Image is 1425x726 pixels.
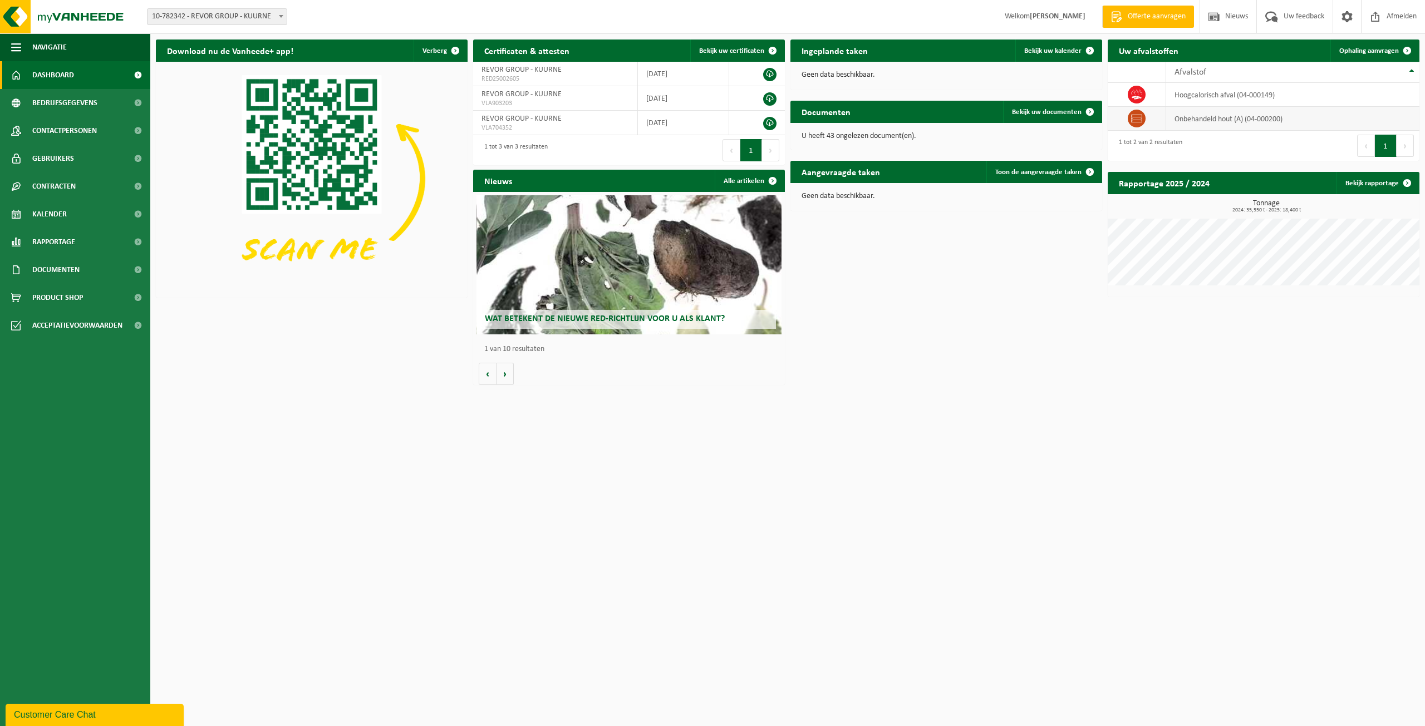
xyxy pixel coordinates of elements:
span: Verberg [422,47,447,55]
span: 10-782342 - REVOR GROUP - KUURNE [148,9,287,24]
span: Navigatie [32,33,67,61]
button: Previous [723,139,740,161]
a: Offerte aanvragen [1102,6,1194,28]
div: 1 tot 3 van 3 resultaten [479,138,548,162]
button: Volgende [497,363,514,385]
span: Bedrijfsgegevens [32,89,97,117]
span: REVOR GROUP - KUURNE [481,66,562,74]
h2: Certificaten & attesten [473,39,581,61]
button: 1 [740,139,762,161]
span: Contracten [32,172,76,200]
td: onbehandeld hout (A) (04-000200) [1166,107,1419,131]
h2: Rapportage 2025 / 2024 [1108,172,1221,194]
span: REVOR GROUP - KUURNE [481,115,562,123]
td: [DATE] [638,62,729,86]
span: RED25002605 [481,75,629,83]
span: Toon de aangevraagde taken [995,169,1082,176]
span: Contactpersonen [32,117,97,145]
h2: Aangevraagde taken [790,161,891,182]
strong: [PERSON_NAME] [1030,12,1085,21]
button: Verberg [414,39,466,62]
div: 1 tot 2 van 2 resultaten [1113,134,1182,158]
span: Ophaling aanvragen [1339,47,1399,55]
span: Kalender [32,200,67,228]
span: Bekijk uw documenten [1012,108,1082,116]
a: Bekijk uw certificaten [690,39,784,62]
td: [DATE] [638,111,729,135]
p: Geen data beschikbaar. [802,71,1091,79]
span: Documenten [32,256,80,284]
a: Alle artikelen [715,170,784,192]
p: U heeft 43 ongelezen document(en). [802,132,1091,140]
iframe: chat widget [6,702,186,726]
h2: Ingeplande taken [790,39,879,61]
span: VLA903203 [481,99,629,108]
h2: Download nu de Vanheede+ app! [156,39,304,61]
img: Download de VHEPlus App [156,62,468,295]
td: hoogcalorisch afval (04-000149) [1166,83,1419,107]
a: Toon de aangevraagde taken [986,161,1101,183]
h3: Tonnage [1113,200,1419,213]
td: [DATE] [638,86,729,111]
span: VLA704352 [481,124,629,132]
span: Product Shop [32,284,83,312]
span: Wat betekent de nieuwe RED-richtlijn voor u als klant? [485,314,725,323]
p: Geen data beschikbaar. [802,192,1091,200]
span: REVOR GROUP - KUURNE [481,90,562,98]
p: 1 van 10 resultaten [484,345,779,353]
span: Offerte aanvragen [1125,11,1188,22]
h2: Nieuws [473,170,523,191]
span: 10-782342 - REVOR GROUP - KUURNE [147,8,287,25]
a: Bekijk uw documenten [1003,101,1101,123]
h2: Uw afvalstoffen [1108,39,1190,61]
a: Ophaling aanvragen [1330,39,1418,62]
button: Vorige [479,363,497,385]
button: 1 [1375,135,1397,157]
span: Bekijk uw certificaten [699,47,764,55]
span: Acceptatievoorwaarden [32,312,122,339]
span: Gebruikers [32,145,74,172]
a: Wat betekent de nieuwe RED-richtlijn voor u als klant? [476,195,782,334]
a: Bekijk rapportage [1336,172,1418,194]
span: Dashboard [32,61,74,89]
span: Rapportage [32,228,75,256]
span: 2024: 35,550 t - 2025: 18,400 t [1113,208,1419,213]
a: Bekijk uw kalender [1015,39,1101,62]
button: Next [762,139,779,161]
h2: Documenten [790,101,862,122]
button: Previous [1357,135,1375,157]
button: Next [1397,135,1414,157]
span: Bekijk uw kalender [1024,47,1082,55]
span: Afvalstof [1175,68,1206,77]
